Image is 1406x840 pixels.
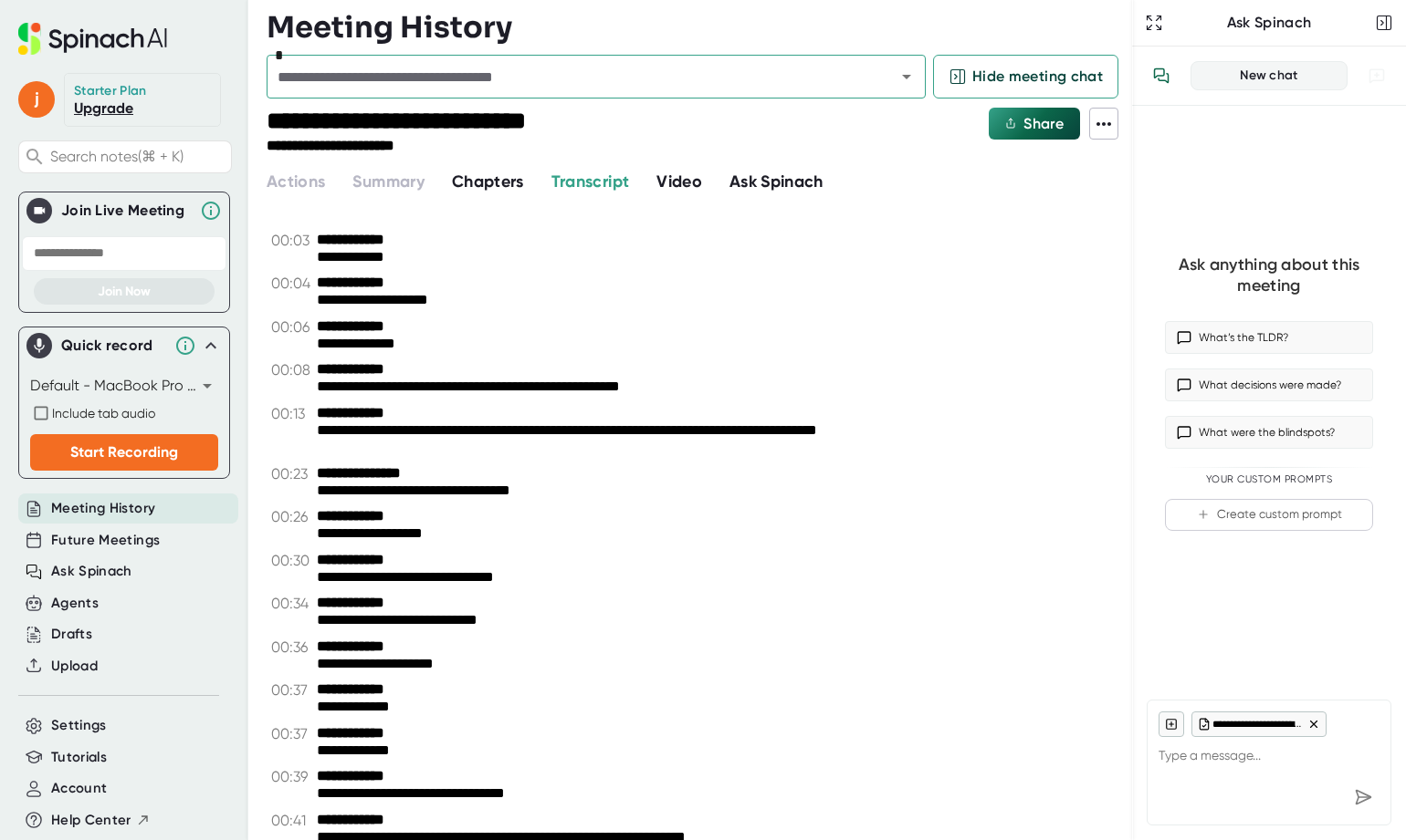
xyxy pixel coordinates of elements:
[972,66,1103,88] span: Hide meeting chat
[267,171,325,192] span: Actions
[271,318,312,336] span: 00:06
[352,170,424,194] button: Summary
[271,638,312,656] span: 00:36
[729,171,824,192] span: Ask Spinach
[26,327,222,364] div: Quick record
[656,171,702,192] span: Video
[271,812,312,829] span: 00:41
[74,83,147,99] div: Starter Plan
[51,715,107,736] button: Settings
[271,508,312,525] span: 00:26
[271,681,312,699] span: 00:37
[271,595,312,612] span: 00:34
[271,725,312,742] span: 00:37
[271,465,312,482] span: 00:23
[729,170,824,194] button: Ask Spinach
[1165,368,1373,401] button: What decisions were made?
[271,768,312,785] span: 00:39
[1165,473,1373,486] div: Your Custom Prompts
[1143,57,1180,94] button: View conversation history
[51,561,132,582] button: Ask Spinach
[1347,781,1380,814] div: Send message
[50,148,226,165] span: Search notes (⌘ + K)
[51,656,98,677] button: Upload
[1165,416,1373,449] button: What were the blindspots?
[1167,14,1371,32] div: Ask Spinach
[452,171,524,192] span: Chapters
[551,170,630,194] button: Transcript
[267,10,512,45] h3: Meeting History
[74,99,133,117] a: Upgrade
[1165,499,1373,531] button: Create custom prompt
[51,530,160,551] button: Future Meetings
[267,170,325,194] button: Actions
[30,202,48,220] img: Join Live Meeting
[61,202,191,220] div: Join Live Meeting
[271,405,312,422] span: 00:13
[51,810,131,831] span: Help Center
[1141,10,1167,36] button: Expand to Ask Spinach page
[26,192,222,229] div: Join Live MeetingJoin Live Meeting
[452,170,524,194] button: Chapters
[51,778,107,799] button: Account
[271,552,312,569] span: 00:30
[51,593,99,614] button: Agents
[51,810,151,831] button: Help Center
[271,232,312,249] span: 00:03
[30,371,218,400] div: Default - MacBook Pro Microphone (Built-in)
[894,64,919,89] button: Open
[51,498,155,519] button: Meeting History
[30,434,218,471] button: Start Recording
[18,81,55,118] span: j
[98,284,151,299] span: Join Now
[1165,254,1373,296] div: Ask anything about this meeting
[1202,67,1336,84] div: New chat
[51,624,92,645] button: Drafts
[933,55,1118,99] button: Hide meeting chat
[52,406,155,420] span: Include tab audio
[1023,115,1064,132] span: Share
[271,361,312,379] span: 00:08
[61,337,165,355] div: Quick record
[656,170,702,194] button: Video
[989,108,1080,140] button: Share
[551,171,630,192] span: Transcript
[1165,321,1373,354] button: What’s the TLDR?
[34,278,215,305] button: Join Now
[352,171,424,192] span: Summary
[30,402,218,424] div: Record both your microphone and the audio from your browser tab (e.g., videos, meetings, etc.)
[1371,10,1397,36] button: Close conversation sidebar
[271,275,312,292] span: 00:04
[51,747,107,768] button: Tutorials
[70,443,178,461] span: Start Recording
